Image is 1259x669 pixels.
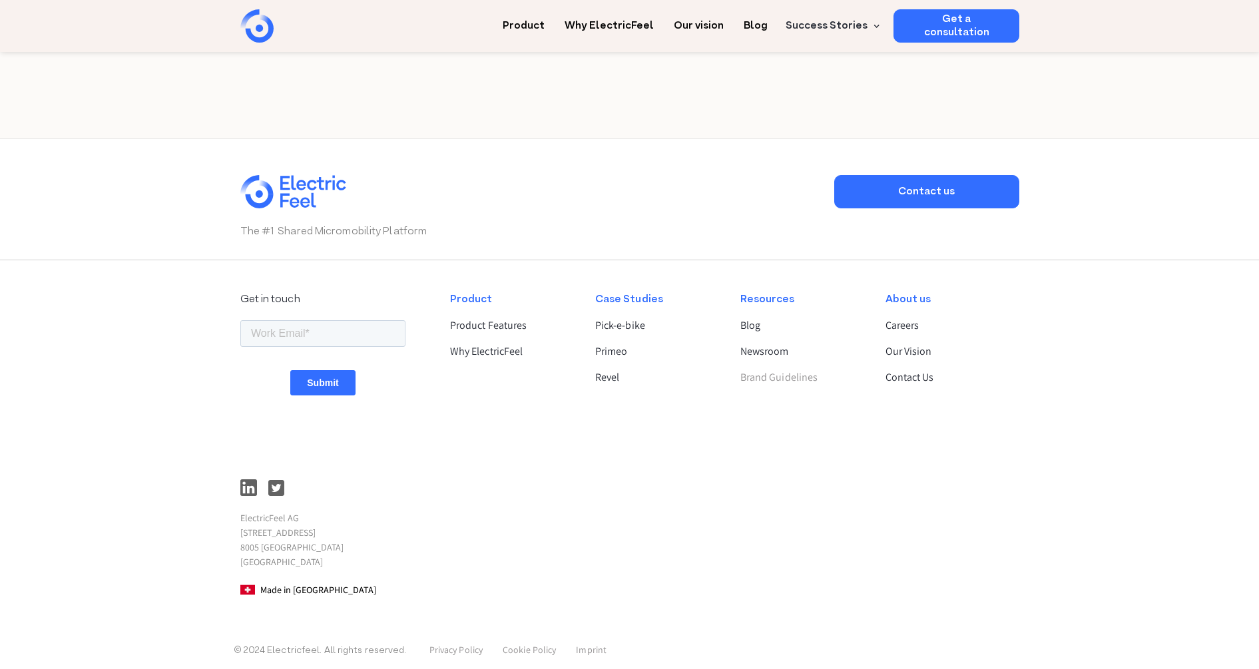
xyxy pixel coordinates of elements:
[674,9,724,34] a: Our vision
[834,175,1019,208] a: Contact us
[234,643,407,659] p: © 2024 Electricfeel. All rights reserved.
[744,9,768,34] a: Blog
[240,511,405,569] p: ElectricFeel AG [STREET_ADDRESS] 8005 [GEOGRAPHIC_DATA] [GEOGRAPHIC_DATA]
[450,318,573,334] a: Product Features
[740,318,863,334] a: Blog
[885,318,1008,334] a: Careers
[740,292,863,308] div: Resources
[893,9,1019,43] a: Get a consultation
[576,644,607,656] a: Imprint
[503,9,545,34] a: Product
[885,343,1008,359] a: Our Vision
[503,644,556,656] a: Cookie Policy
[885,292,1008,308] div: About us
[429,644,483,656] a: Privacy Policy
[450,292,573,308] div: Product
[595,318,718,334] a: Pick-e-bike
[240,318,405,464] iframe: Form 1
[450,343,573,359] a: Why ElectricFeel
[778,9,883,43] div: Success Stories
[595,343,718,359] a: Primeo
[595,292,718,308] div: Case Studies
[786,18,868,34] div: Success Stories
[240,582,405,597] p: Made in [GEOGRAPHIC_DATA]
[740,343,863,359] a: Newsroom
[885,369,1008,385] a: Contact Us
[595,369,718,385] a: Revel
[740,369,863,385] a: Brand Guidelines
[1171,581,1240,650] iframe: Chatbot
[240,9,347,43] a: home
[565,9,654,34] a: Why ElectricFeel
[240,224,822,240] p: The #1 Shared Micromobility Platform
[240,292,405,308] div: Get in touch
